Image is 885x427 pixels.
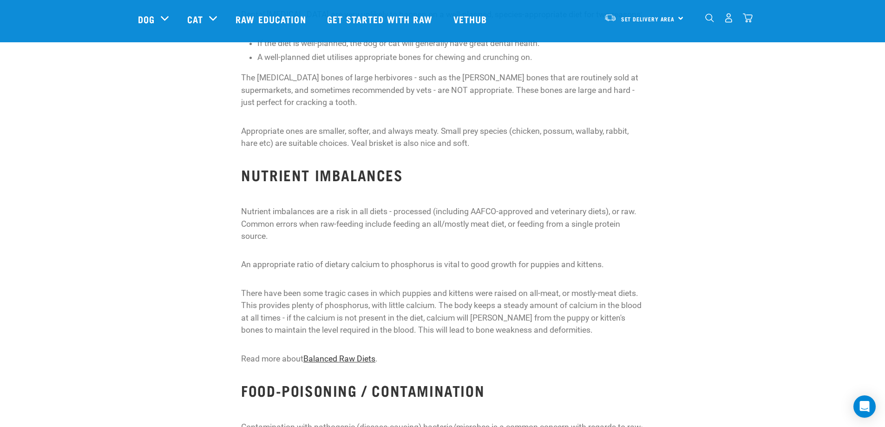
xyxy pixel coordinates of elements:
[226,0,317,38] a: Raw Education
[257,51,643,63] li: A well-planned diet utilises appropriate bones for chewing and crunching on.
[444,0,499,38] a: Vethub
[241,125,644,150] p: Appropriate ones are smaller, softer, and always meaty. Small prey species (chicken, possum, wall...
[241,205,644,242] p: Nutrient imbalances are a risk in all diets - processed (including AAFCO-approved and veterinary ...
[241,72,644,108] p: The [MEDICAL_DATA] bones of large herbivores - such as the [PERSON_NAME] bones that are routinely...
[604,13,616,22] img: van-moving.png
[318,0,444,38] a: Get started with Raw
[743,13,753,23] img: home-icon@2x.png
[241,258,644,270] p: An appropriate ratio of dietary calcium to phosphorus is vital to good growth for puppies and kit...
[853,395,876,418] div: Open Intercom Messenger
[621,17,675,20] span: Set Delivery Area
[241,386,485,394] strong: FOOD-POISONING / CONTAMINATION
[241,353,644,365] p: Read more about .
[724,13,734,23] img: user.png
[705,13,714,22] img: home-icon-1@2x.png
[138,12,155,26] a: Dog
[187,12,203,26] a: Cat
[303,354,375,363] a: Balanced Raw Diets
[257,37,643,49] li: If the diet is well-planned, the dog or cat will generally have great dental health.
[241,171,403,178] strong: NUTRIENT IMBALANCES
[241,287,644,336] p: There have been some tragic cases in which puppies and kittens were raised on all-meat, or mostly...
